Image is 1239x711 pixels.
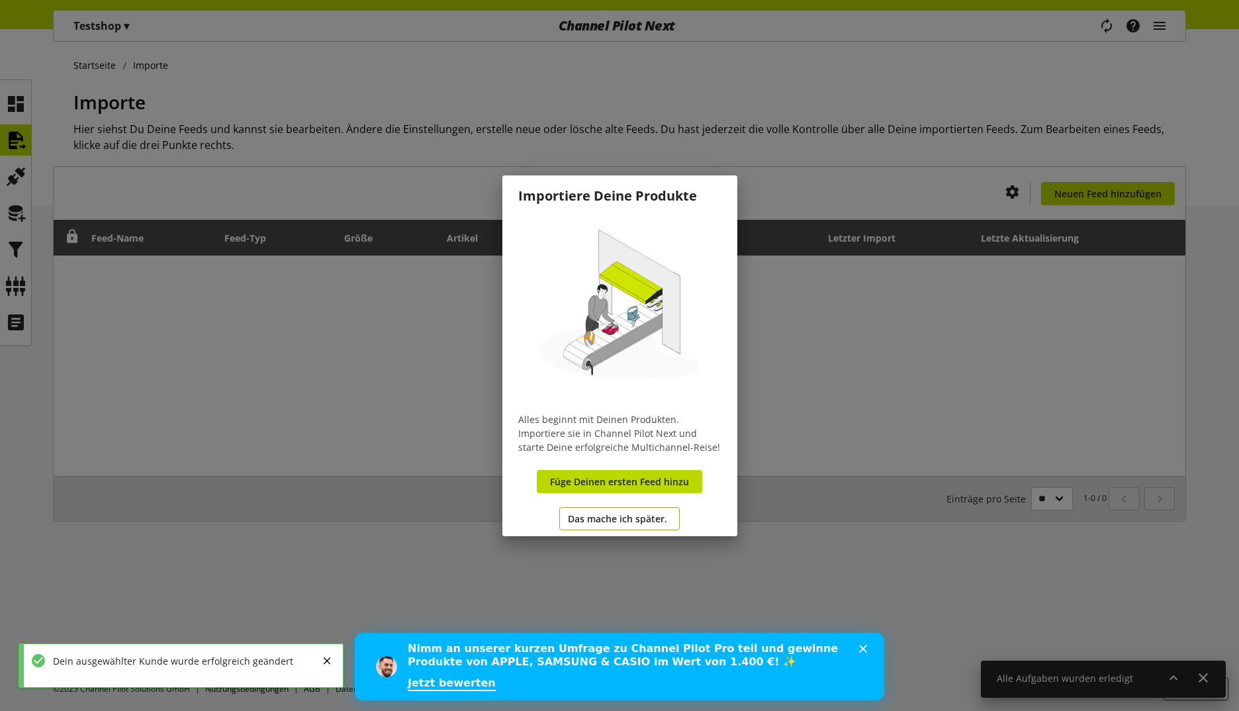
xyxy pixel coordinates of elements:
a: Füge Deinen ersten Feed hinzu [537,470,702,493]
span: Füge Deinen ersten Feed hinzu [550,475,689,489]
img: ce2b93688b7a4d1f15e5c669d171ab6f.svg [518,206,721,409]
p: Alles beginnt mit Deinen Produkten. Importiere sie in Channel Pilot Next und starte Deine erfolgr... [518,412,721,454]
span: Das mache ich später. [568,512,667,526]
div: Dein ausgewählter Kunde wurde erfolgreich geändert [46,654,293,668]
h1: Importiere Deine Produkte [518,186,721,206]
button: Das mache ich später. [559,507,680,530]
iframe: Intercom live chat Banner [355,633,884,700]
